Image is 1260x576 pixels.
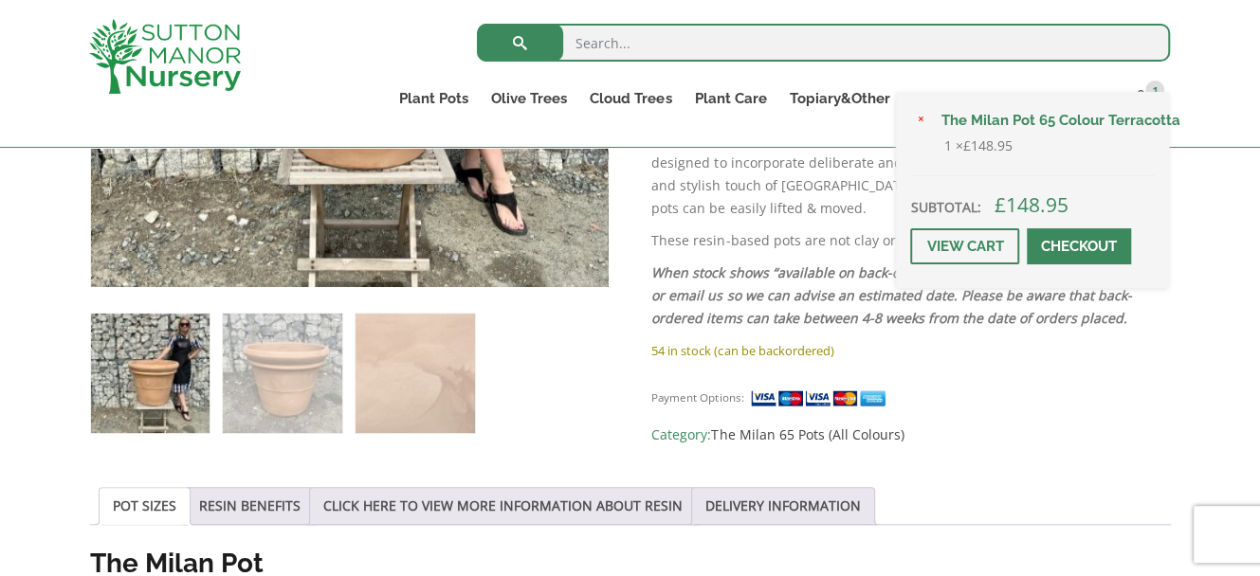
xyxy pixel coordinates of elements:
a: RESIN BENEFITS [199,488,301,524]
a: Plant Pots [388,85,480,112]
span: 1 × [943,135,1012,157]
small: Payment Options: [651,390,743,405]
span: Category: [651,423,1170,446]
img: payment supported [750,388,892,408]
a: Delivery [965,85,1045,112]
a: Contact [1045,85,1122,112]
bdi: 148.95 [994,191,1068,218]
p: These resin-based pots are not clay or stone. [651,229,1170,252]
img: The Milan Pot 65 Colour Terracotta - Image 3 [356,314,474,432]
p: 54 in stock (can be backordered) [651,339,1170,362]
a: Cloud Trees [578,85,683,112]
strong: Subtotal: [910,198,980,216]
img: logo [89,19,241,94]
a: Topiary&Other [777,85,901,112]
img: The Milan Pot 65 Colour Terracotta [1107,109,1155,156]
input: Search... [477,24,1170,62]
a: Plant Care [683,85,777,112]
a: The Milan 65 Pots (All Colours) [711,425,904,443]
p: The Milan Pot range offers a unique and contemporary style. We have this pot available in a varie... [651,106,1170,220]
a: Olive Trees [480,85,578,112]
a: 1 [1122,85,1170,112]
a: DELIVERY INFORMATION [705,488,861,524]
img: The Milan Pot 65 Colour Terracotta - Image 2 [223,314,341,432]
img: The Milan Pot 65 Colour Terracotta [91,314,210,432]
span: £ [962,136,970,154]
span: £ [994,191,1005,218]
span: 1 [1145,81,1164,99]
a: View cart [910,228,1019,264]
a: Remove The Milan Pot 65 Colour Terracotta from basket [910,111,931,132]
bdi: 148.95 [962,136,1012,154]
a: CLICK HERE TO VIEW MORE INFORMATION ABOUT RESIN [323,488,683,524]
a: POT SIZES [113,488,176,524]
a: The Milan Pot 65 Colour Terracotta [929,106,1155,135]
em: When stock shows “available on back-order or can be backordered” , please call or email us so we ... [651,263,1158,327]
a: About [901,85,965,112]
a: Checkout [1027,228,1131,264]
